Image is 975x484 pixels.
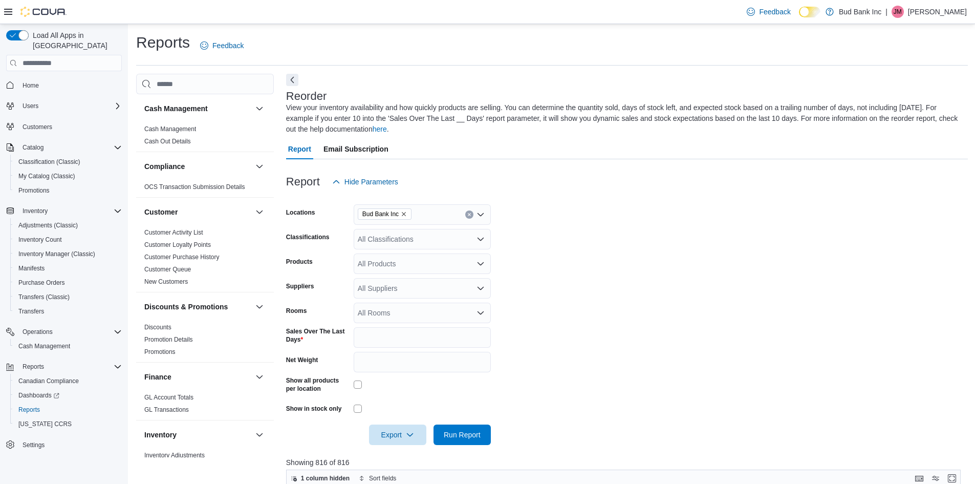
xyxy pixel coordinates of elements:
[18,158,80,166] span: Classification (Classic)
[10,155,126,169] button: Classification (Classic)
[10,339,126,353] button: Cash Management
[253,206,266,218] button: Customer
[144,241,211,249] span: Customer Loyalty Points
[144,207,251,217] button: Customer
[14,234,122,246] span: Inventory Count
[23,102,38,110] span: Users
[18,361,122,373] span: Reports
[476,309,485,317] button: Open list of options
[894,6,902,18] span: JM
[328,172,402,192] button: Hide Parameters
[253,371,266,383] button: Finance
[2,437,126,452] button: Settings
[14,277,122,289] span: Purchase Orders
[465,211,473,219] button: Clear input
[253,429,266,441] button: Inventory
[144,406,189,414] span: GL Transactions
[444,430,481,440] span: Run Report
[23,81,39,90] span: Home
[18,205,52,217] button: Inventory
[253,301,266,313] button: Discounts & Promotions
[29,30,122,51] span: Load All Apps in [GEOGRAPHIC_DATA]
[10,304,126,319] button: Transfers
[212,40,244,51] span: Feedback
[144,394,193,401] a: GL Account Totals
[144,254,220,261] a: Customer Purchase History
[375,425,420,445] span: Export
[10,417,126,431] button: [US_STATE] CCRS
[14,170,79,182] a: My Catalog (Classic)
[144,125,196,133] a: Cash Management
[10,261,126,276] button: Manifests
[14,234,66,246] a: Inventory Count
[136,181,274,197] div: Compliance
[10,169,126,183] button: My Catalog (Classic)
[144,372,251,382] button: Finance
[18,205,122,217] span: Inventory
[14,170,122,182] span: My Catalog (Classic)
[10,233,126,247] button: Inventory Count
[144,103,208,114] h3: Cash Management
[144,348,176,356] span: Promotions
[10,388,126,403] a: Dashboards
[286,327,350,344] label: Sales Over The Last Days
[288,139,311,159] span: Report
[2,119,126,134] button: Customers
[144,451,205,459] span: Inventory Adjustments
[14,404,44,416] a: Reports
[144,161,251,172] button: Compliance
[23,143,44,152] span: Catalog
[144,103,251,114] button: Cash Management
[144,137,191,145] span: Cash Out Details
[476,260,485,268] button: Open list of options
[10,374,126,388] button: Canadian Compliance
[18,100,42,112] button: Users
[14,389,63,402] a: Dashboards
[144,183,245,191] a: OCS Transaction Submission Details
[144,393,193,402] span: GL Account Totals
[18,307,44,315] span: Transfers
[14,305,122,318] span: Transfers
[144,336,193,343] a: Promotion Details
[136,321,274,362] div: Discounts & Promotions
[18,100,122,112] span: Users
[18,439,49,451] a: Settings
[144,265,191,273] span: Customer Queue
[14,219,122,232] span: Adjustments (Classic)
[892,6,904,18] div: Jade Marlatt
[144,266,191,273] a: Customer Queue
[14,305,48,318] a: Transfers
[23,207,48,215] span: Inventory
[14,277,69,289] a: Purchase Orders
[18,79,43,92] a: Home
[286,457,968,468] p: Showing 816 of 816
[799,7,820,17] input: Dark Mode
[144,161,185,172] h3: Compliance
[358,208,411,220] span: Bud Bank Inc
[18,236,62,244] span: Inventory Count
[14,404,122,416] span: Reports
[434,425,491,445] button: Run Report
[476,211,485,219] button: Open list of options
[144,452,205,459] a: Inventory Adjustments
[144,406,189,413] a: GL Transactions
[18,342,70,350] span: Cash Management
[839,6,881,18] p: Bud Bank Inc
[144,335,193,344] span: Promotion Details
[362,209,399,219] span: Bud Bank Inc
[14,248,122,260] span: Inventory Manager (Classic)
[10,218,126,233] button: Adjustments (Classic)
[253,102,266,115] button: Cash Management
[2,325,126,339] button: Operations
[23,363,44,371] span: Reports
[144,430,177,440] h3: Inventory
[286,405,342,413] label: Show in stock only
[286,102,963,135] div: View your inventory availability and how quickly products are selling. You can determine the quan...
[14,184,54,197] a: Promotions
[6,73,122,479] nav: Complex example
[14,375,83,387] a: Canadian Compliance
[18,391,59,399] span: Dashboards
[10,403,126,417] button: Reports
[136,226,274,292] div: Customer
